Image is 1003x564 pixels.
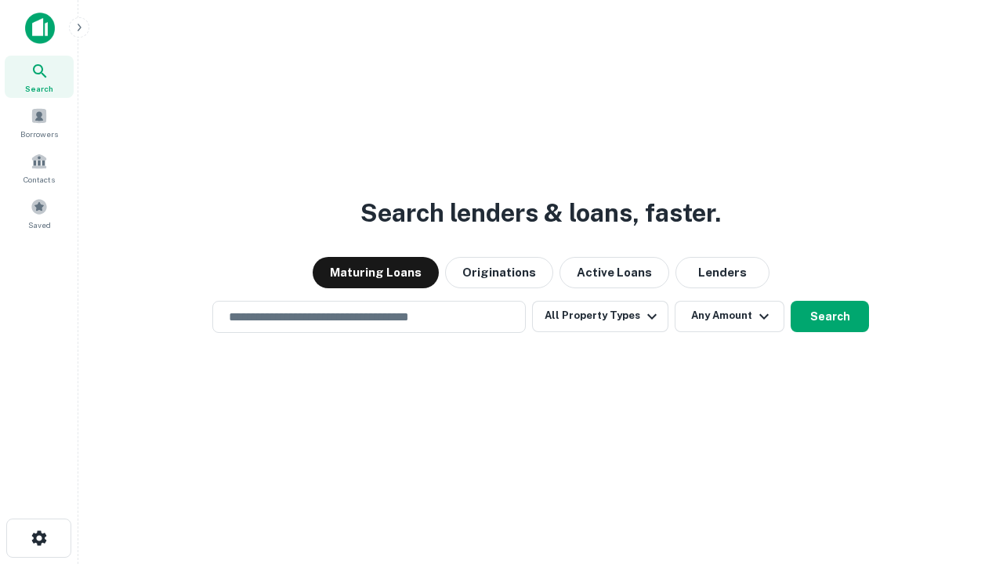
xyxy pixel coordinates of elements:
[925,389,1003,464] iframe: Chat Widget
[5,146,74,189] a: Contacts
[28,219,51,231] span: Saved
[445,257,553,288] button: Originations
[25,13,55,44] img: capitalize-icon.png
[559,257,669,288] button: Active Loans
[5,56,74,98] a: Search
[5,192,74,234] a: Saved
[360,194,721,232] h3: Search lenders & loans, faster.
[791,301,869,332] button: Search
[313,257,439,288] button: Maturing Loans
[675,301,784,332] button: Any Amount
[24,173,55,186] span: Contacts
[5,101,74,143] a: Borrowers
[20,128,58,140] span: Borrowers
[532,301,668,332] button: All Property Types
[675,257,769,288] button: Lenders
[25,82,53,95] span: Search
